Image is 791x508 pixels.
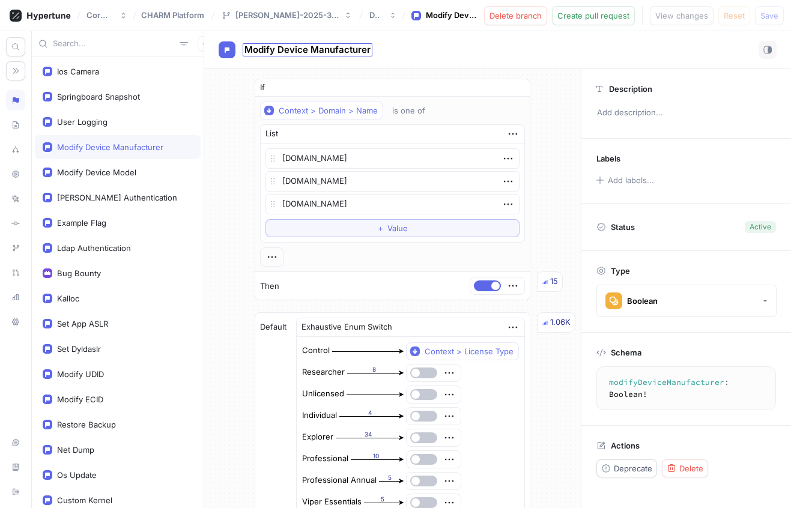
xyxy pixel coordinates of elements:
[650,6,714,25] button: View changes
[550,316,571,328] div: 1.06K
[86,10,111,20] div: Corellium
[6,482,25,502] div: Sign out
[302,321,392,333] div: Exhaustive Enum Switch
[265,148,520,169] textarea: [DOMAIN_NAME]
[602,372,775,405] textarea: modifyDeviceManufacturer: Boolean!
[627,296,658,306] div: Boolean
[611,266,630,276] p: Type
[426,10,477,22] div: Modify Device Manufacturer
[57,218,106,228] div: Example Flag
[6,189,25,209] div: Logs
[57,168,136,177] div: Modify Device Model
[596,459,657,477] button: Deprecate
[387,101,443,119] button: is one of
[724,12,745,19] span: Reset
[364,495,402,504] div: 5
[6,432,25,453] div: Live chat
[57,445,94,455] div: Net Dump
[550,276,558,288] div: 15
[141,11,204,19] span: CHARM Platform
[425,346,514,357] div: Context > License Type
[57,470,97,480] div: Os Update
[6,238,25,258] div: Branches
[265,171,520,192] textarea: [DOMAIN_NAME]
[336,430,402,439] div: 34
[6,164,25,184] div: Preview
[379,473,402,482] div: 5
[377,225,384,232] span: ＋
[260,280,279,292] p: Then
[679,465,703,472] span: Delete
[57,92,140,101] div: Springboard Snapshot
[351,452,402,461] div: 10
[302,431,333,443] div: Explorer
[260,321,286,333] p: Default
[244,45,371,55] span: Modify Device Manufacturer
[6,262,25,283] div: Pull requests
[302,388,344,400] div: Unlicensed
[6,312,25,332] div: Settings
[57,395,103,404] div: Modify ECID
[6,457,25,477] div: Documentation
[302,496,362,508] div: Viper Essentials
[609,84,652,94] p: Description
[235,10,339,20] div: [PERSON_NAME]-2025-3-8-14-25-43
[489,12,542,19] span: Delete branch
[592,172,657,188] button: Add labels...
[57,193,177,202] div: [PERSON_NAME] Authentication
[302,410,337,422] div: Individual
[57,495,112,505] div: Custom Kernel
[369,10,380,20] div: Draft
[279,106,378,116] div: Context > Domain > Name
[611,348,641,357] p: Schema
[611,219,635,235] p: Status
[302,366,345,378] div: Researcher
[6,115,25,135] div: Schema
[265,194,520,214] textarea: [DOMAIN_NAME]
[260,101,383,119] button: Context > Domain > Name
[53,38,175,50] input: Search...
[57,369,104,379] div: Modify UDID
[387,225,408,232] span: Value
[82,5,132,25] button: Corellium
[6,90,25,110] div: Logic
[57,117,108,127] div: User Logging
[302,453,348,465] div: Professional
[260,82,265,94] p: If
[57,142,163,152] div: Modify Device Manufacturer
[760,12,778,19] span: Save
[57,268,101,278] div: Bug Bounty
[57,420,116,429] div: Restore Backup
[57,319,108,328] div: Set App ASLR
[406,342,519,360] button: Context > License Type
[216,5,356,25] button: [PERSON_NAME]-2025-3-8-14-25-43
[6,139,25,160] div: Splits
[339,408,402,417] div: 4
[750,222,771,232] div: Active
[611,441,640,450] p: Actions
[484,6,547,25] button: Delete branch
[57,67,99,76] div: Ios Camera
[596,154,620,163] p: Labels
[614,465,652,472] span: Deprecate
[57,294,79,303] div: Kalloc
[57,344,101,354] div: Set Dyldaslr
[6,213,25,234] div: Diff
[302,345,330,357] div: Control
[57,243,131,253] div: Ldap Authentication
[608,177,654,184] div: Add labels...
[557,12,629,19] span: Create pull request
[596,285,777,317] button: Boolean
[392,106,425,116] div: is one of
[755,6,784,25] button: Save
[655,12,708,19] span: View changes
[592,103,781,123] p: Add description...
[552,6,635,25] button: Create pull request
[718,6,750,25] button: Reset
[265,219,520,237] button: ＋Value
[265,128,278,140] div: List
[662,459,708,477] button: Delete
[365,5,401,25] button: Draft
[302,474,377,486] div: Professional Annual
[6,287,25,307] div: Analytics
